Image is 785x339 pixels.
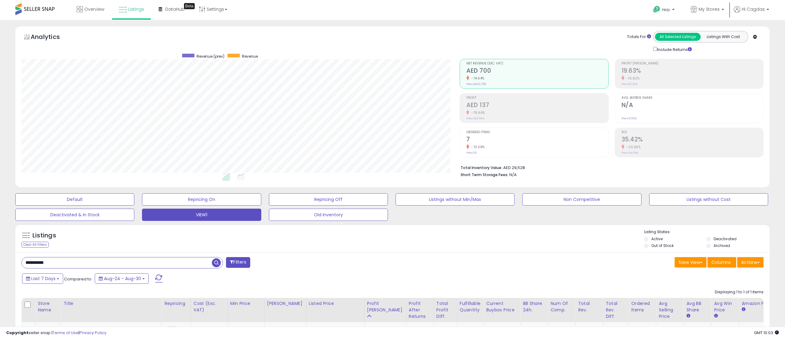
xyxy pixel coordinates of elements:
div: [PERSON_NAME] [267,300,304,307]
small: -73.08% [469,145,485,149]
div: Tooltip anchor [184,3,195,9]
h2: 19.63% [622,67,763,75]
h2: AED 700 [466,67,608,75]
span: 99.05 [499,326,510,332]
button: Save View [675,257,706,268]
i: Get Help [653,6,661,13]
h2: 35.42% [622,136,763,144]
span: DataHub [165,6,185,12]
button: Repricing On [142,193,261,206]
li: AED 29,528 [461,164,759,171]
span: Hi Cagdas [742,6,765,12]
button: Non Competitive [522,193,641,206]
button: Default [15,193,134,206]
strong: Copyright [6,330,29,336]
div: Current Buybox Price [486,300,518,313]
span: Net Revenue (Exc. VAT) [466,62,608,65]
div: Ordered Items [631,300,653,313]
span: Overview [84,6,104,12]
div: Repricing [164,300,188,307]
div: Avg BB Share [686,300,709,313]
button: Filters [226,257,250,268]
small: Prev: AED 644 [466,117,484,120]
span: ROI [622,131,763,134]
span: Revenue (prev) [197,54,224,59]
label: Deactivated [714,236,737,241]
small: Prev: AED 2,760 [466,82,486,86]
div: Totals For [627,34,651,40]
button: Last 7 Days [22,273,63,284]
button: Old Inventory [269,209,388,221]
small: -78.66% [469,110,485,115]
div: Displaying 1 to 1 of 1 items [715,289,764,295]
small: -20.65% [624,145,641,149]
span: Revenue [242,54,258,59]
div: Total Profit Diff. [436,300,454,320]
p: Listing States: [644,229,770,235]
span: Ordered Items [466,131,608,134]
span: 2025-09-8 10:03 GMT [754,330,779,336]
b: Short Term Storage Fees: [461,172,508,177]
small: Prev: 26 [466,151,477,155]
span: My Stores [699,6,720,12]
a: Privacy Policy [79,330,106,336]
div: Total Rev. Diff. [606,300,626,320]
span: Help [662,7,670,12]
a: 55.40 [193,326,205,333]
h2: N/A [622,102,763,110]
a: Help [648,1,681,20]
h2: 7 [466,136,608,144]
small: Prev: 23.32% [622,82,638,86]
button: Listings With Cost [700,33,746,41]
button: VIEW1 [142,209,261,221]
span: Profit [466,96,608,100]
span: N/A [509,172,517,178]
button: Listings without Min/Max [396,193,515,206]
div: Fulfillable Quantity [460,300,481,313]
button: Aug-24 - Aug-30 [95,273,149,284]
button: Listings without Cost [649,193,768,206]
div: seller snap | | [6,330,106,336]
small: -15.82% [624,76,640,81]
span: Avg. Buybox Share [622,96,763,100]
a: Terms of Use [52,330,78,336]
div: Include Returns [649,46,699,53]
button: Actions [737,257,764,268]
b: Listed Price: [309,326,337,332]
label: Active [651,236,663,241]
a: 149.00 [267,326,280,333]
small: Prev: 44.64% [622,151,638,155]
div: Title [63,300,159,307]
button: Repricing Off [269,193,388,206]
div: Store Name [38,300,58,313]
div: Total Rev. [578,300,600,313]
a: 90.00 [230,326,241,333]
span: Profit [PERSON_NAME] [622,62,763,65]
div: Min Price [230,300,262,307]
div: Avg Win Price [714,300,736,313]
button: Deactivated & In Stock [15,209,134,221]
div: BB Share 24h. [523,300,545,313]
small: Amazon Fees. [741,307,745,312]
small: Prev: 9.00% [622,117,637,120]
h5: Analytics [31,33,72,43]
div: Avg Selling Price [659,300,681,320]
div: Cost (Exc. VAT) [193,300,225,313]
div: Profit [PERSON_NAME] [367,300,404,313]
button: Columns [707,257,736,268]
span: Last 7 Days [31,275,56,282]
b: Total Inventory Value: [461,165,502,170]
small: Avg BB Share. [686,313,690,319]
small: Avg Win Price. [714,313,718,319]
div: Clear All Filters [21,242,49,248]
button: All Selected Listings [655,33,701,41]
a: Hi Cagdas [734,6,769,20]
span: Columns [711,259,731,265]
div: Listed Price [309,300,362,307]
div: Num of Comp. [550,300,573,313]
small: -74.64% [469,76,484,81]
label: Out of Stock [651,243,674,248]
span: Listings [128,6,144,12]
h2: AED 137 [466,102,608,110]
div: Profit After Returns [409,300,431,320]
